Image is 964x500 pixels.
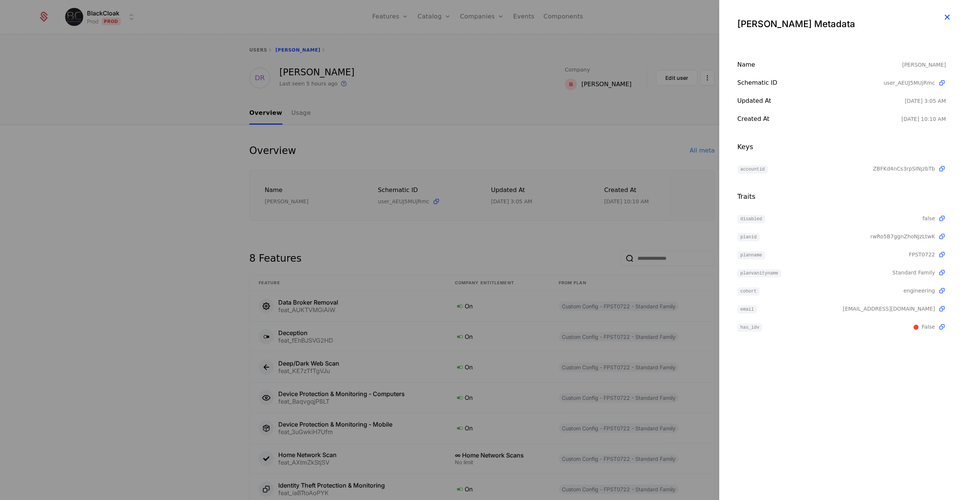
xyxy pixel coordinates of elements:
[902,60,946,69] div: [PERSON_NAME]
[737,114,901,123] div: Created at
[883,79,935,87] span: user_AEUJ5MUjRmc
[843,305,935,312] span: dorin.rusu@vspartners.us
[873,165,935,172] span: ZBFKd4nCs3rpSINjzbTb
[913,324,935,330] span: False
[737,60,902,69] div: Name
[913,324,919,330] span: 🔴
[737,215,765,223] span: disabled
[737,233,760,241] span: planid
[892,269,935,276] span: Standard Family
[737,251,765,259] span: planname
[909,251,935,258] span: FPST0722
[737,191,946,202] div: Traits
[923,215,935,222] span: false
[737,165,768,174] span: accountid
[737,287,760,296] span: cohort
[737,305,757,314] span: email
[737,18,946,30] div: [PERSON_NAME] Metadata
[870,233,935,240] span: rwRo5B7ggnZhoNJzLtwK
[901,115,946,123] div: 12/20/24, 10:10 AM
[737,323,762,332] span: has_idv
[913,323,935,331] span: [object Object]
[737,269,781,277] span: planvanityname
[905,97,946,105] div: 8/28/25, 3:05 AM
[737,142,946,152] div: Keys
[737,78,883,87] div: Schematic ID
[903,287,935,294] span: engineering
[737,96,905,105] div: Updated at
